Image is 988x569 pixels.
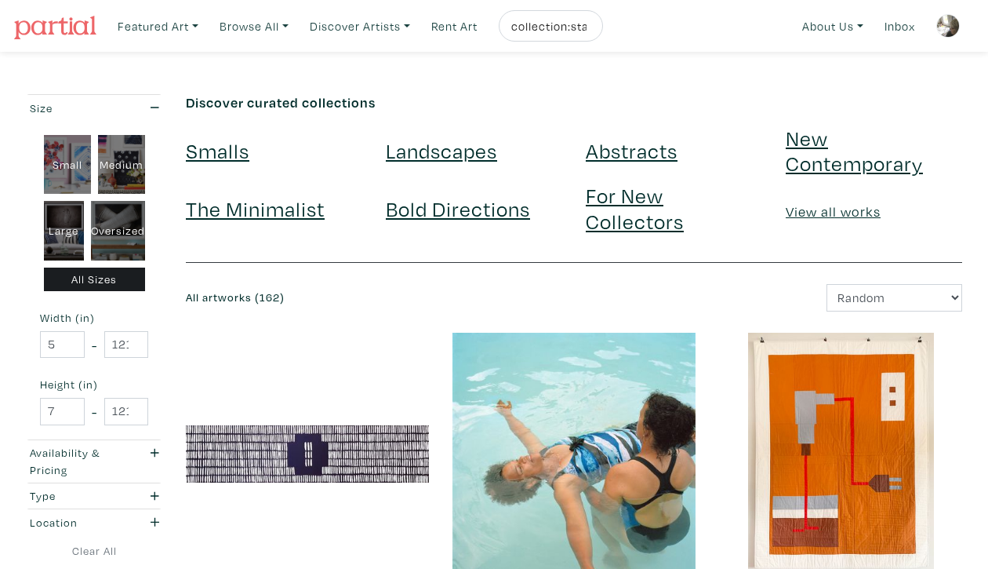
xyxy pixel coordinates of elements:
[111,10,205,42] a: Featured Art
[786,202,881,221] a: View all works
[386,195,530,222] a: Bold Directions
[30,100,121,117] div: Size
[44,135,91,195] div: Small
[26,509,162,535] button: Location
[212,10,296,42] a: Browse All
[424,10,485,42] a: Rent Art
[91,201,145,261] div: Oversized
[795,10,870,42] a: About Us
[26,95,162,121] button: Size
[98,135,145,195] div: Medium
[510,16,588,36] input: Search
[936,14,960,38] img: phpThumb.php
[44,201,84,261] div: Large
[92,334,97,356] span: -
[26,440,162,483] button: Availability & Pricing
[586,181,684,234] a: For New Collectors
[186,137,249,164] a: Smalls
[40,379,148,390] small: Height (in)
[586,137,677,164] a: Abstracts
[303,10,417,42] a: Discover Artists
[26,542,162,560] a: Clear All
[877,10,922,42] a: Inbox
[92,401,97,422] span: -
[186,94,962,111] h6: Discover curated collections
[30,444,121,478] div: Availability & Pricing
[386,137,497,164] a: Landscapes
[40,312,148,323] small: Width (in)
[786,124,923,177] a: New Contemporary
[26,483,162,509] button: Type
[30,487,121,505] div: Type
[30,514,121,531] div: Location
[186,291,562,305] h6: All artworks (162)
[186,195,325,222] a: The Minimalist
[44,268,145,292] div: All Sizes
